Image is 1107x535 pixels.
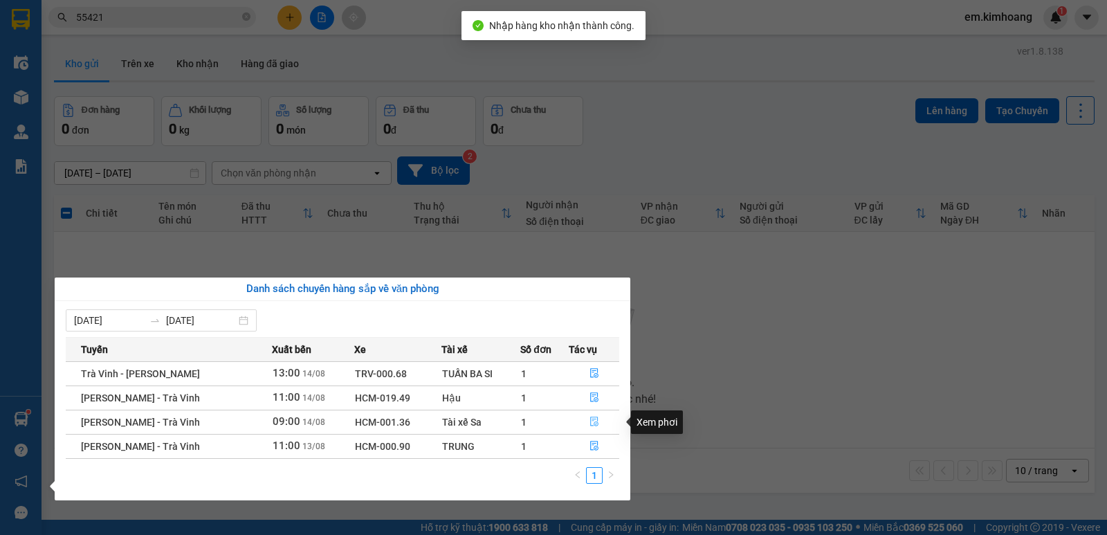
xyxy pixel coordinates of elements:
[587,468,602,483] a: 1
[521,368,527,379] span: 1
[74,313,144,328] input: Từ ngày
[520,342,551,357] span: Số đơn
[355,441,410,452] span: HCM-000.90
[441,342,468,357] span: Tài xế
[603,467,619,484] li: Next Page
[442,415,520,430] div: Tài xế Sa
[442,366,520,381] div: TUẤN BA SI
[569,435,619,457] button: file-done
[6,27,202,40] p: GỬI:
[81,441,200,452] span: [PERSON_NAME] - Trà Vinh
[569,411,619,433] button: file-done
[603,467,619,484] button: right
[586,467,603,484] li: 1
[589,392,599,403] span: file-done
[273,391,300,403] span: 11:00
[574,471,582,479] span: left
[166,313,236,328] input: Đến ngày
[272,342,311,357] span: Xuất bến
[81,342,108,357] span: Tuyến
[6,75,98,88] span: 0936339715 -
[81,368,200,379] span: Trà Vinh - [PERSON_NAME]
[569,467,586,484] button: left
[569,387,619,409] button: file-done
[607,471,615,479] span: right
[521,392,527,403] span: 1
[6,46,202,73] p: NHẬN:
[86,27,109,40] span: CHA
[631,410,683,434] div: Xem phơi
[149,315,161,326] span: swap-right
[273,415,300,428] span: 09:00
[273,367,300,379] span: 13:00
[589,417,599,428] span: file-done
[302,442,325,451] span: 13/08
[81,392,200,403] span: [PERSON_NAME] - Trà Vinh
[442,439,520,454] div: TRUNG
[521,441,527,452] span: 1
[589,441,599,452] span: file-done
[302,393,325,403] span: 14/08
[569,467,586,484] li: Previous Page
[569,342,597,357] span: Tác vụ
[66,281,619,298] div: Danh sách chuyến hàng sắp về văn phòng
[149,315,161,326] span: to
[273,439,300,452] span: 11:00
[521,417,527,428] span: 1
[28,27,109,40] span: VP Cầu Kè -
[46,8,161,21] strong: BIÊN NHẬN GỬI HÀNG
[355,417,410,428] span: HCM-001.36
[355,392,410,403] span: HCM-019.49
[442,390,520,406] div: Hậu
[302,417,325,427] span: 14/08
[589,368,599,379] span: file-done
[355,368,407,379] span: TRV-000.68
[74,75,98,88] span: TÂM
[354,342,366,357] span: Xe
[302,369,325,379] span: 14/08
[569,363,619,385] button: file-done
[473,20,484,31] span: check-circle
[6,46,139,73] span: VP [PERSON_NAME] ([GEOGRAPHIC_DATA])
[489,20,634,31] span: Nhập hàng kho nhận thành công.
[6,90,33,103] span: GIAO:
[81,417,200,428] span: [PERSON_NAME] - Trà Vinh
